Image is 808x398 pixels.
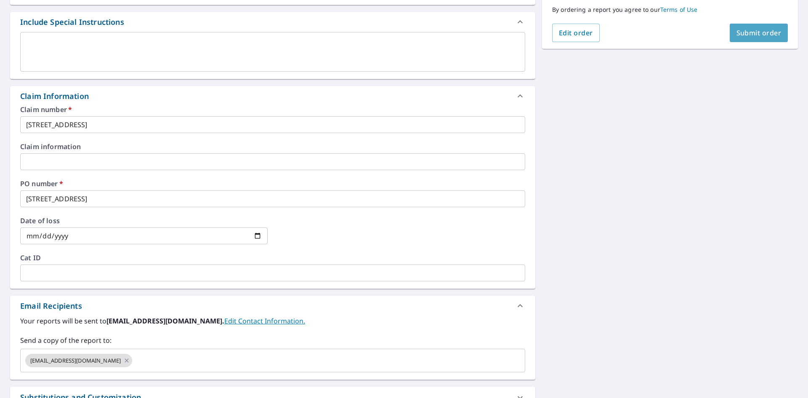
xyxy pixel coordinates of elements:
div: Include Special Instructions [10,12,535,32]
label: Your reports will be sent to [20,316,525,326]
div: Email Recipients [10,296,535,316]
label: Date of loss [20,217,268,224]
span: Submit order [736,28,781,37]
span: Edit order [559,28,593,37]
div: Include Special Instructions [20,16,124,28]
label: Send a copy of the report to: [20,335,525,345]
label: Claim number [20,106,525,113]
div: Email Recipients [20,300,82,312]
label: PO number [20,180,525,187]
a: EditContactInfo [224,316,305,326]
b: [EMAIL_ADDRESS][DOMAIN_NAME]. [106,316,224,326]
button: Submit order [730,24,788,42]
span: [EMAIL_ADDRESS][DOMAIN_NAME] [25,357,126,365]
a: Terms of Use [660,5,698,13]
label: Cat ID [20,254,525,261]
button: Edit order [552,24,600,42]
p: By ordering a report you agree to our [552,6,788,13]
div: [EMAIL_ADDRESS][DOMAIN_NAME] [25,354,132,367]
div: Claim Information [10,86,535,106]
label: Claim information [20,143,525,150]
div: Claim Information [20,91,89,102]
